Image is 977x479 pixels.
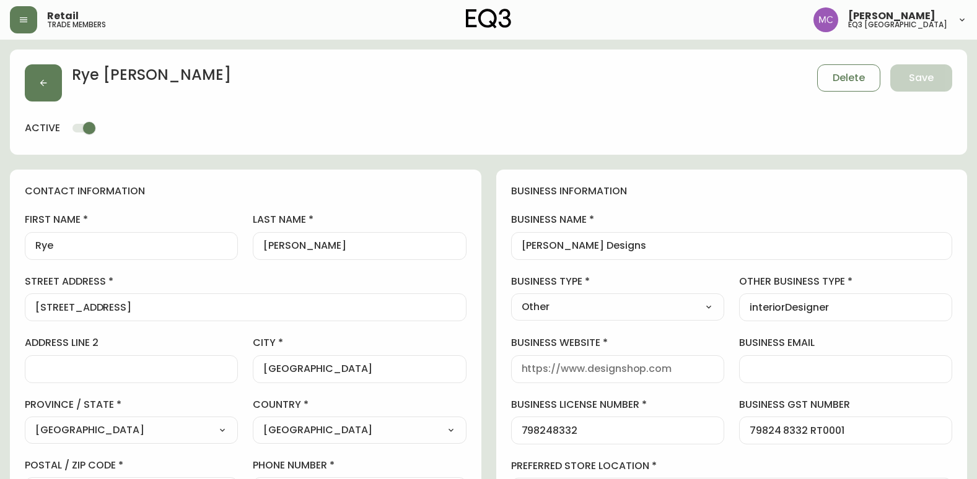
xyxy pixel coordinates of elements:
h2: Rye [PERSON_NAME] [72,64,231,92]
label: first name [25,213,238,227]
h5: trade members [47,21,106,28]
img: 6dbdb61c5655a9a555815750a11666cc [813,7,838,32]
label: business license number [511,398,724,412]
h4: contact information [25,184,467,198]
label: business website [511,336,724,350]
span: [PERSON_NAME] [848,11,935,21]
label: province / state [25,398,238,412]
label: phone number [253,459,466,472]
label: last name [253,213,466,227]
label: country [253,398,466,412]
label: business type [511,275,724,288]
h4: active [25,121,60,135]
button: Delete [817,64,880,92]
img: logo [466,9,512,28]
label: other business type [739,275,952,288]
h4: business information [511,184,953,198]
label: business name [511,213,953,227]
input: https://www.designshop.com [522,363,714,375]
label: postal / zip code [25,459,238,472]
label: address line 2 [25,336,238,350]
h5: eq3 [GEOGRAPHIC_DATA] [848,21,947,28]
label: preferred store location [511,459,953,473]
label: street address [25,275,467,288]
label: business gst number [739,398,952,412]
span: Retail [47,11,79,21]
label: city [253,336,466,350]
span: Delete [833,71,865,85]
label: business email [739,336,952,350]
